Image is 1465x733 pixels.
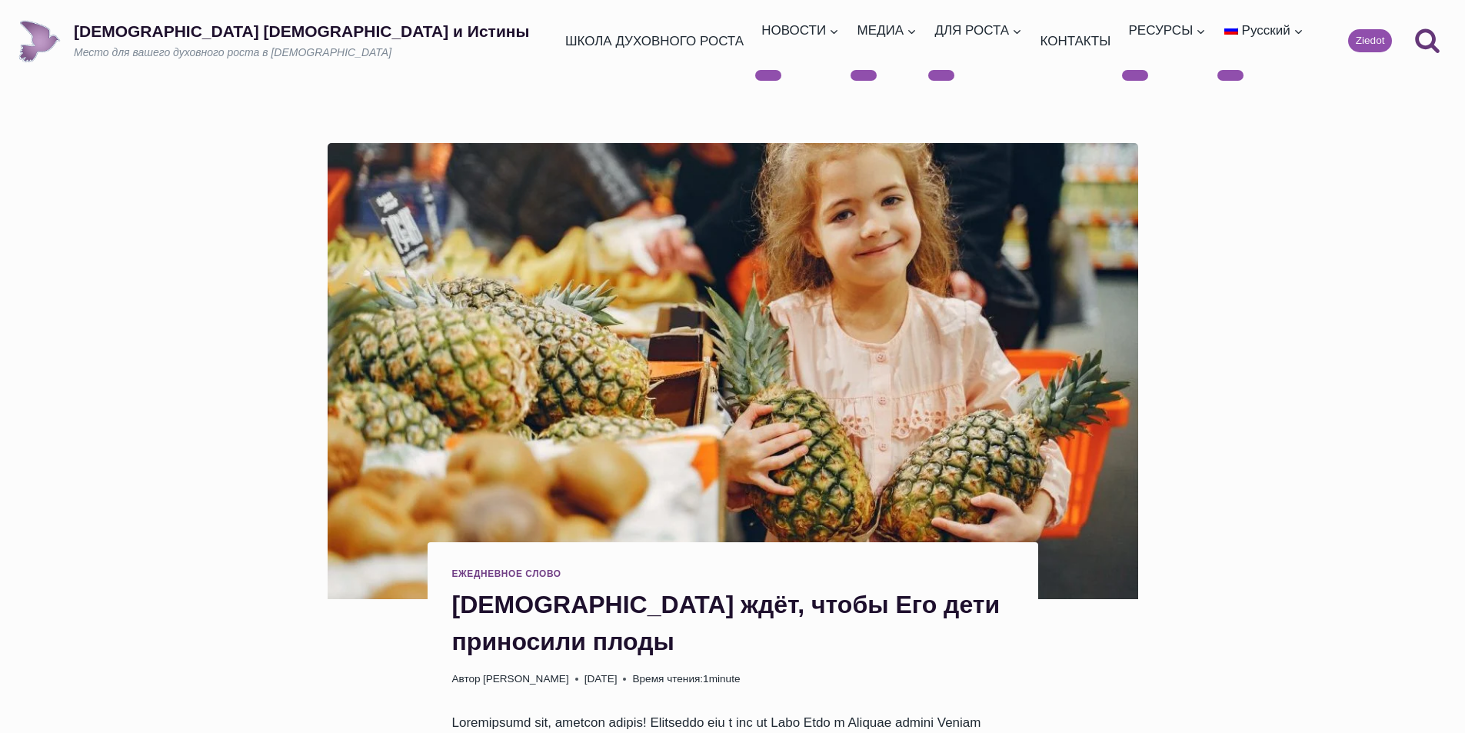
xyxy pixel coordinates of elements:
[74,22,529,41] p: [DEMOGRAPHIC_DATA] [DEMOGRAPHIC_DATA] и Истины
[18,20,61,62] img: Draudze Gars un Patiesība
[1242,23,1290,38] span: Русский
[483,673,569,685] a: [PERSON_NAME]
[857,20,917,41] span: МЕДИА
[934,20,1022,41] span: ДЛЯ РОСТА
[851,70,877,81] button: Дочерние меню МЕДИА
[1122,70,1148,81] button: Дочерние меню РЕСУРСЫ
[1034,11,1117,72] a: КОНТАКТЫ
[709,673,741,685] span: minute
[1129,20,1207,41] span: РЕСУРСЫ
[632,671,740,688] span: 1
[558,11,750,72] a: ШКОЛА ДУХОВНОГО РОСТА
[584,671,618,688] time: [DATE]
[452,671,481,688] span: Автор
[18,20,529,62] a: [DEMOGRAPHIC_DATA] [DEMOGRAPHIC_DATA] и ИстиныМесто для вашего духовного роста в [DEMOGRAPHIC_DATA]
[452,586,1014,660] h1: [DEMOGRAPHIC_DATA] ждёт, чтобы Его дети приносили плоды
[1407,22,1447,61] button: Показать форму поиска
[74,45,529,61] p: Место для вашего духовного роста в [DEMOGRAPHIC_DATA]
[1348,29,1392,52] a: Ziedot
[928,70,954,81] button: Дочерние меню ДЛЯ РОСТА
[632,673,703,685] span: Время чтения:
[761,20,839,41] span: НОВОСТИ
[452,568,561,579] a: Ежедневное слово
[1217,70,1244,81] button: Дочерние меню
[755,70,781,81] button: Дочерние меню НОВОСТИ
